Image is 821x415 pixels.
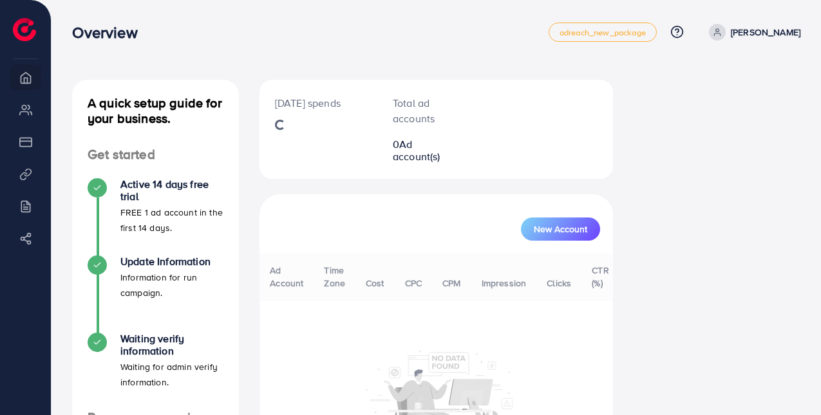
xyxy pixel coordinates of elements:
a: adreach_new_package [549,23,657,42]
h4: A quick setup guide for your business. [72,95,239,126]
h4: Active 14 days free trial [120,178,223,203]
h3: Overview [72,23,147,42]
span: New Account [534,225,587,234]
li: Active 14 days free trial [72,178,239,255]
p: Total ad accounts [393,95,450,126]
p: Information for run campaign. [120,270,223,300]
li: Update Information [72,255,239,333]
p: [PERSON_NAME] [731,24,800,40]
a: [PERSON_NAME] [704,24,800,41]
span: Ad account(s) [393,137,440,163]
h2: 0 [393,138,450,163]
li: Waiting verify information [72,333,239,410]
span: adreach_new_package [560,28,646,37]
img: logo [13,18,36,41]
h4: Get started [72,147,239,163]
p: Waiting for admin verify information. [120,359,223,390]
button: New Account [521,217,600,241]
p: [DATE] spends [275,95,362,111]
p: FREE 1 ad account in the first 14 days. [120,205,223,235]
h4: Waiting verify information [120,333,223,357]
h4: Update Information [120,255,223,268]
